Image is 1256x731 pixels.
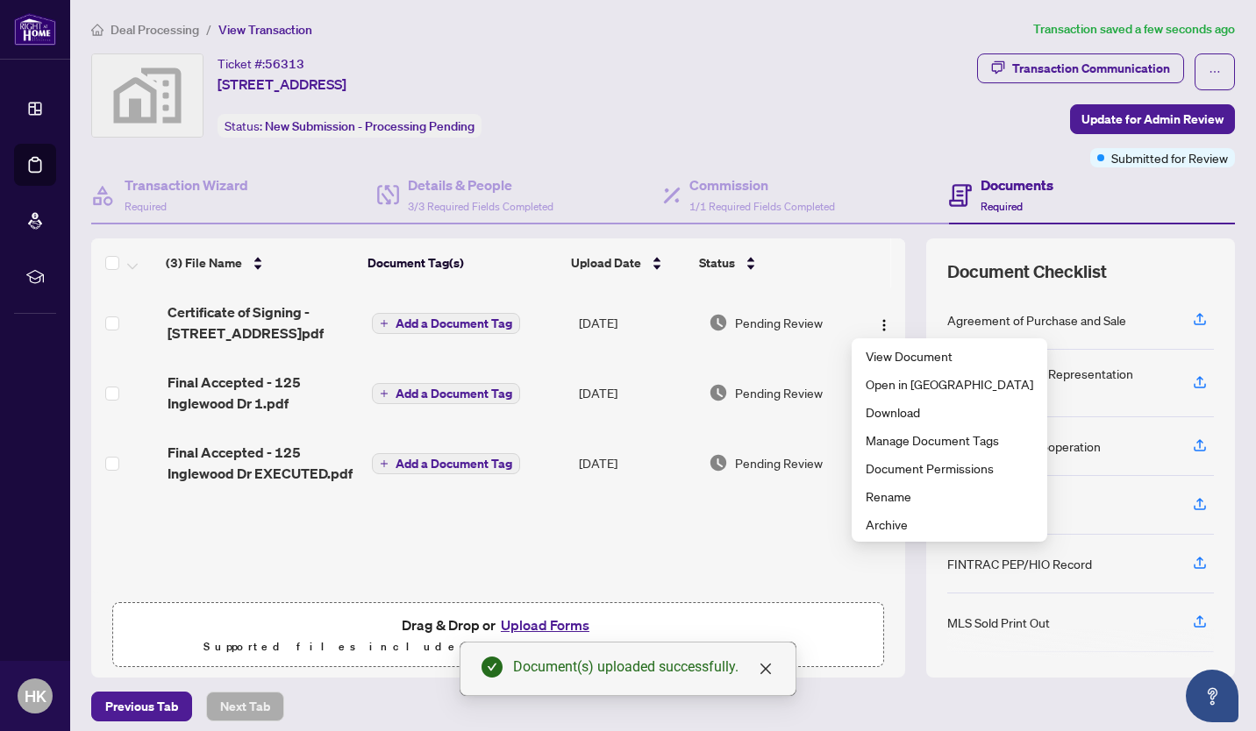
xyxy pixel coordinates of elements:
button: Transaction Communication [977,53,1184,83]
span: Rename [866,486,1033,506]
img: Document Status [709,313,728,332]
img: svg%3e [92,54,203,137]
div: Document(s) uploaded successfully. [513,656,774,678]
span: Download [866,402,1033,422]
span: Document Checklist [947,259,1107,284]
span: 56313 [265,56,304,72]
img: Document Status [709,453,728,472]
span: close [759,662,773,676]
button: Next Tab [206,692,284,721]
h4: Details & People [408,174,553,195]
button: Open asap [1186,670,1238,722]
article: Transaction saved a few seconds ago [1033,19,1235,39]
td: [DATE] [572,428,703,498]
span: ellipsis [1209,66,1221,78]
span: Certificate of Signing - [STREET_ADDRESS]pdf [168,302,359,344]
div: Agreement of Purchase and Sale [947,310,1126,330]
th: Document Tag(s) [360,238,564,287]
span: 3/3 Required Fields Completed [408,200,553,213]
span: plus [380,389,389,398]
button: Update for Admin Review [1070,104,1235,134]
span: Upload Date [571,253,641,273]
div: MLS Sold Print Out [947,613,1050,632]
span: Add a Document Tag [396,317,512,330]
span: Pending Review [735,313,823,332]
button: Previous Tab [91,692,192,721]
img: Document Status [709,383,728,402]
span: View Transaction [218,22,312,38]
span: Archive [866,515,1033,534]
span: Update for Admin Review [1081,105,1224,133]
span: Add a Document Tag [396,458,512,470]
h4: Commission [689,174,835,195]
span: Pending Review [735,383,823,402]
h4: Transaction Wizard [125,174,248,195]
div: Transaction Communication [1012,54,1170,82]
span: Drag & Drop or [402,614,595,636]
th: Upload Date [564,238,692,287]
span: check-circle [482,656,503,678]
span: 1/1 Required Fields Completed [689,200,835,213]
div: Status: [218,114,482,138]
span: plus [380,459,389,468]
span: Required [125,200,167,213]
td: [DATE] [572,358,703,428]
td: [DATE] [572,287,703,358]
div: Ticket #: [218,53,304,74]
span: Drag & Drop orUpload FormsSupported files include .PDF, .JPG, .JPEG, .PNG under25MB [113,603,883,668]
h4: Documents [981,174,1053,195]
th: (3) File Name [159,238,360,287]
span: Required [981,200,1023,213]
button: Upload Forms [496,614,595,636]
span: View Document [866,346,1033,365]
button: Add a Document Tag [372,382,520,405]
span: (3) File Name [166,253,242,273]
span: New Submission - Processing Pending [265,118,475,134]
span: Open in [GEOGRAPHIC_DATA] [866,374,1033,394]
span: Manage Document Tags [866,430,1033,450]
span: HK [25,684,46,708]
span: home [91,24,103,36]
p: Supported files include .PDF, .JPG, .JPEG, .PNG under 25 MB [124,636,873,657]
span: Final Accepted - 125 Inglewood Dr EXECUTED.pdf [168,442,359,484]
span: plus [380,319,389,328]
button: Add a Document Tag [372,453,520,474]
img: Logo [877,318,891,332]
li: / [206,19,211,39]
th: Status [692,238,847,287]
span: [STREET_ADDRESS] [218,74,346,95]
img: logo [14,13,56,46]
button: Add a Document Tag [372,383,520,404]
span: Previous Tab [105,692,178,720]
span: Document Permissions [866,458,1033,478]
div: FINTRAC PEP/HIO Record [947,554,1092,573]
div: Buyer Designated Representation Agreement [947,364,1172,402]
span: Submitted for Review [1111,148,1228,167]
span: Deal Processing [111,22,199,38]
button: Logo [870,309,898,337]
a: Close [756,659,775,678]
span: Add a Document Tag [396,387,512,400]
span: Status [699,253,735,273]
button: Add a Document Tag [372,313,520,334]
span: Pending Review [735,453,823,472]
span: Final Accepted - 125 Inglewood Dr 1.pdf [168,372,359,414]
button: Add a Document Tag [372,312,520,335]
